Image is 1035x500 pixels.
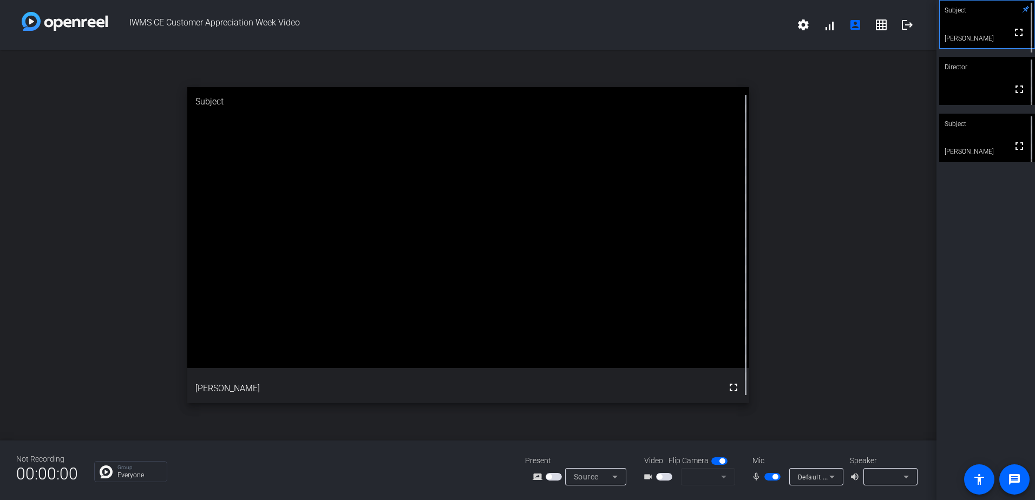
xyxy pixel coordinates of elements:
[849,18,862,31] mat-icon: account_box
[1013,140,1026,153] mat-icon: fullscreen
[533,470,546,483] mat-icon: screen_share_outline
[973,473,986,486] mat-icon: accessibility
[742,455,850,466] div: Mic
[669,455,709,466] span: Flip Camera
[117,472,161,478] p: Everyone
[939,114,1035,134] div: Subject
[643,470,656,483] mat-icon: videocam_outline
[525,455,633,466] div: Present
[574,472,599,481] span: Source
[850,470,863,483] mat-icon: volume_up
[939,57,1035,77] div: Director
[644,455,663,466] span: Video
[875,18,888,31] mat-icon: grid_on
[798,472,980,481] span: Default - Microphone (20- USB Audio Device) (046d:0823)
[1013,83,1026,96] mat-icon: fullscreen
[22,12,108,31] img: white-gradient.svg
[108,12,790,38] span: IWMS CE Customer Appreciation Week Video
[16,460,78,487] span: 00:00:00
[1012,26,1025,39] mat-icon: fullscreen
[850,455,915,466] div: Speaker
[727,381,740,394] mat-icon: fullscreen
[797,18,810,31] mat-icon: settings
[187,87,749,116] div: Subject
[751,470,764,483] mat-icon: mic_none
[100,465,113,478] img: Chat Icon
[816,12,842,38] button: signal_cellular_alt
[117,465,161,470] p: Group
[901,18,914,31] mat-icon: logout
[16,453,78,465] div: Not Recording
[1008,473,1021,486] mat-icon: message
